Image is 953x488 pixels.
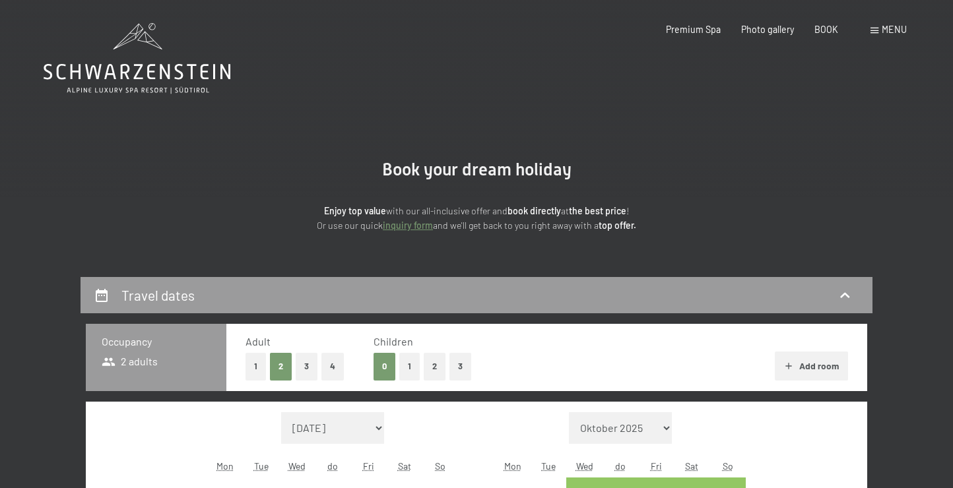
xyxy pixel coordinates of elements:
[508,205,561,216] font: book directly
[246,353,266,380] button: 1
[399,353,420,380] button: 1
[121,355,158,367] font: 2 adults
[541,460,556,472] font: Tue
[775,351,848,381] button: Add room
[504,460,521,472] abbr: Monday
[254,460,269,472] abbr: Tuesday
[216,460,234,472] abbr: Monday
[799,360,839,371] font: Add room
[626,205,629,216] font: !
[304,361,309,371] font: 3
[569,205,626,216] font: the best price
[435,460,445,472] font: So
[383,220,433,231] a: inquiry form
[449,353,471,380] button: 3
[279,361,283,371] font: 2
[685,460,698,472] font: Sat
[435,460,445,472] abbr: Sunday
[576,460,593,472] font: Wed
[599,220,636,231] font: top offer.
[288,460,306,472] abbr: Wednesday
[424,353,445,380] button: 2
[723,460,733,472] font: So
[723,460,733,472] abbr: Sunday
[504,460,521,472] font: Mon
[121,287,195,303] font: Travel dates
[296,353,317,380] button: 3
[288,460,306,472] font: Wed
[327,460,338,472] font: do
[398,460,411,472] font: Sat
[651,460,662,472] font: Fri
[814,24,838,35] a: BOOK
[246,335,271,348] font: Adult
[458,361,463,371] font: 3
[433,220,599,231] font: and we'll get back to you right away with a
[321,353,344,380] button: 4
[615,460,626,472] abbr: Thursday
[561,205,569,216] font: at
[666,24,721,35] a: Premium Spa
[363,460,374,472] abbr: Friday
[615,460,626,472] font: do
[327,460,338,472] abbr: Thursday
[254,361,257,371] font: 1
[324,205,386,216] font: Enjoy top value
[386,205,508,216] font: with our all-inclusive offer and
[882,24,907,35] font: menu
[254,460,269,472] font: Tue
[363,460,374,472] font: Fri
[270,353,292,380] button: 2
[102,335,152,348] font: Occupancy
[741,24,794,35] a: Photo gallery
[541,460,556,472] abbr: Tuesday
[408,361,411,371] font: 1
[216,460,234,472] font: Mon
[651,460,662,472] abbr: Friday
[374,353,395,380] button: 0
[576,460,593,472] abbr: Wednesday
[432,361,437,371] font: 2
[374,335,413,348] font: Children
[398,460,411,472] abbr: Saturday
[382,160,572,179] font: Book your dream holiday
[382,361,387,371] font: 0
[685,460,698,472] abbr: Saturday
[330,361,335,371] font: 4
[317,220,383,231] font: Or use our quick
